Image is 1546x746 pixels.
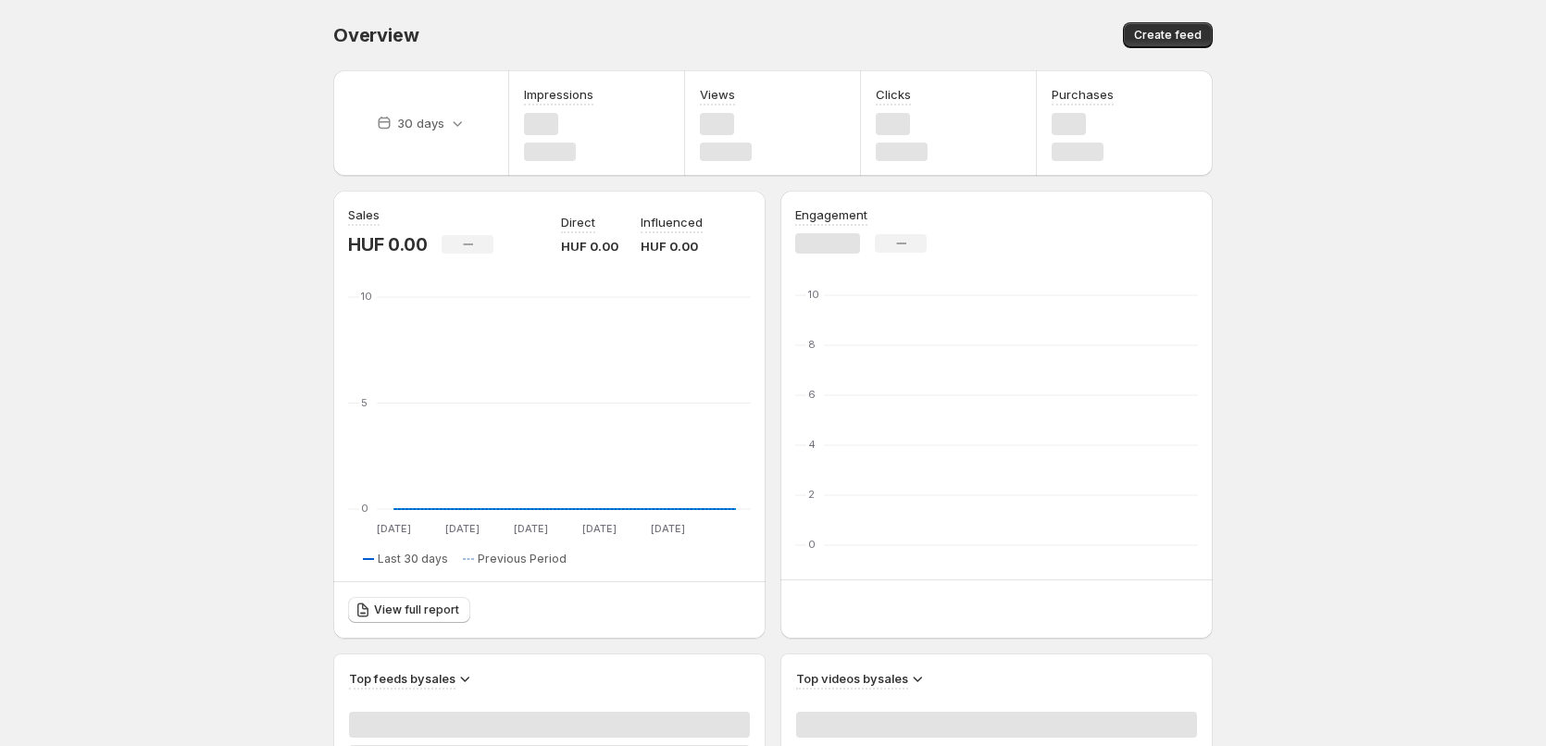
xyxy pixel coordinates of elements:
p: HUF 0.00 [348,233,427,255]
h3: Views [700,85,735,104]
span: Overview [333,24,418,46]
text: 10 [361,290,372,303]
p: HUF 0.00 [641,237,703,255]
span: Previous Period [478,552,567,566]
span: Last 30 days [378,552,448,566]
p: Direct [561,213,595,231]
button: Create feed [1123,22,1213,48]
p: 30 days [397,114,444,132]
text: [DATE] [377,522,411,535]
a: View full report [348,597,470,623]
text: 6 [808,388,816,401]
text: [DATE] [514,522,548,535]
text: 0 [361,502,368,515]
text: 8 [808,338,816,351]
text: 10 [808,288,819,301]
text: 2 [808,488,815,501]
text: [DATE] [651,522,685,535]
h3: Top feeds by sales [349,669,455,688]
text: 5 [361,396,368,409]
h3: Sales [348,205,380,224]
text: 0 [808,538,816,551]
h3: Top videos by sales [796,669,908,688]
text: 4 [808,438,816,451]
p: Influenced [641,213,703,231]
span: View full report [374,603,459,617]
text: [DATE] [582,522,617,535]
h3: Purchases [1052,85,1114,104]
h3: Clicks [876,85,911,104]
text: [DATE] [445,522,480,535]
h3: Engagement [795,205,867,224]
p: HUF 0.00 [561,237,618,255]
span: Create feed [1134,28,1202,43]
h3: Impressions [524,85,593,104]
